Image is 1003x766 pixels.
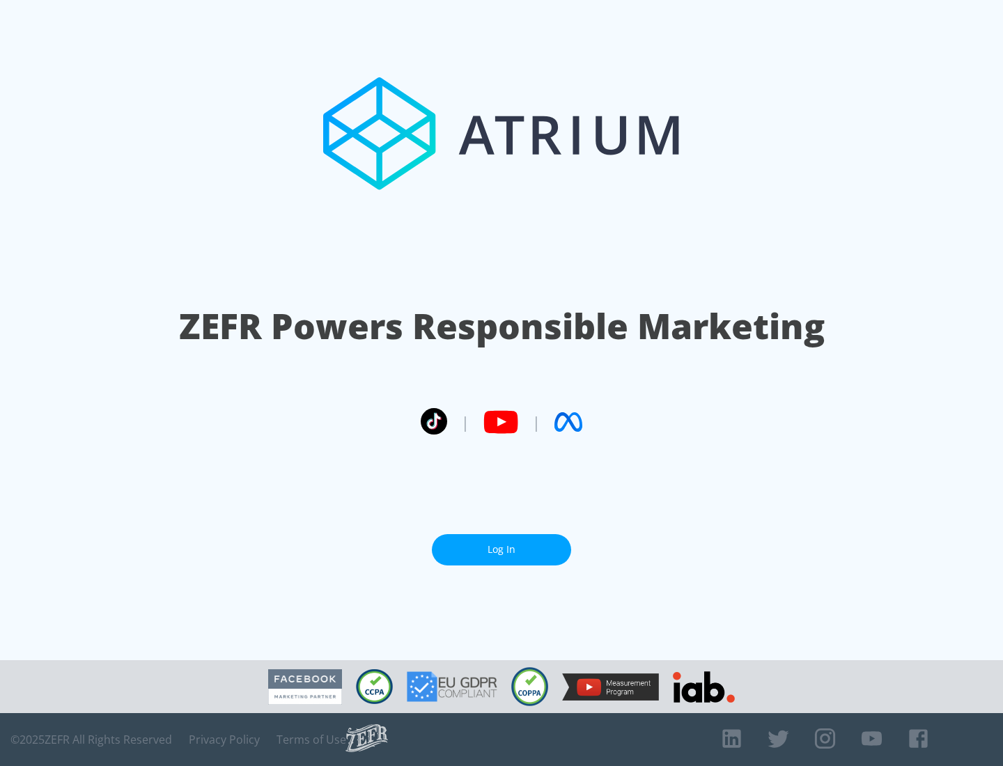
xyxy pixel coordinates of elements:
a: Privacy Policy [189,733,260,747]
img: CCPA Compliant [356,669,393,704]
a: Log In [432,534,571,565]
span: | [532,412,541,432]
a: Terms of Use [277,733,346,747]
span: © 2025 ZEFR All Rights Reserved [10,733,172,747]
img: COPPA Compliant [511,667,548,706]
span: | [461,412,469,432]
img: Facebook Marketing Partner [268,669,342,705]
h1: ZEFR Powers Responsible Marketing [179,302,825,350]
img: IAB [673,671,735,703]
img: GDPR Compliant [407,671,497,702]
img: YouTube Measurement Program [562,673,659,701]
